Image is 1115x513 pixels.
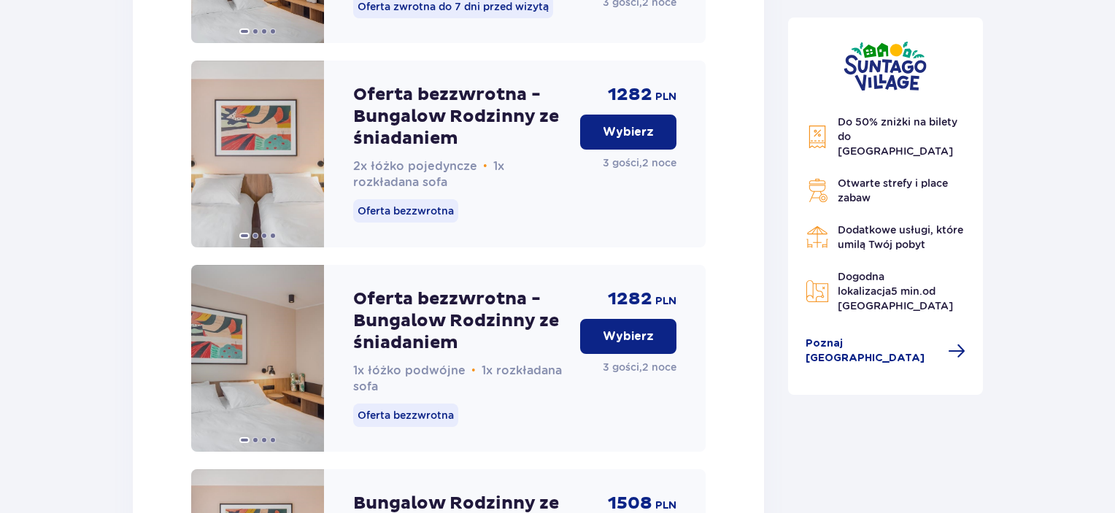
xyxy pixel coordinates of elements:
span: PLN [655,294,676,309]
img: Oferta bezzwrotna - Bungalow Rodzinny ze śniadaniem [191,265,324,452]
span: • [483,159,487,174]
button: Wybierz [580,319,676,354]
img: Discount Icon [806,125,829,149]
span: PLN [655,498,676,513]
img: Grill Icon [806,179,829,202]
button: Wybierz [580,115,676,150]
img: Restaurant Icon [806,225,829,249]
p: Oferta bezzwrotna [353,404,458,427]
p: Oferta bezzwrotna [353,199,458,223]
p: Oferta bezzwrotna - Bungalow Rodzinny ze śniadaniem [353,84,568,150]
span: Dogodna lokalizacja od [GEOGRAPHIC_DATA] [838,271,953,312]
span: Otwarte strefy i place zabaw [838,177,948,204]
span: 2x łóżko pojedyncze [353,159,477,173]
span: 1x łóżko podwójne [353,363,466,377]
span: Do 50% zniżki na bilety do [GEOGRAPHIC_DATA] [838,116,957,157]
a: Poznaj [GEOGRAPHIC_DATA] [806,336,966,366]
span: 1282 [608,84,652,106]
p: 3 gości , 2 noce [603,155,676,170]
p: Oferta bezzwrotna - Bungalow Rodzinny ze śniadaniem [353,288,568,354]
p: 3 gości , 2 noce [603,360,676,374]
img: Oferta bezzwrotna - Bungalow Rodzinny ze śniadaniem [191,61,324,247]
span: • [471,363,476,378]
img: Suntago Village [844,41,927,91]
img: Map Icon [806,279,829,303]
span: PLN [655,90,676,104]
p: Wybierz [603,124,654,140]
p: Wybierz [603,328,654,344]
span: Dodatkowe usługi, które umilą Twój pobyt [838,224,963,250]
span: 1282 [608,288,652,310]
span: 5 min. [891,285,922,297]
span: Poznaj [GEOGRAPHIC_DATA] [806,336,940,366]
